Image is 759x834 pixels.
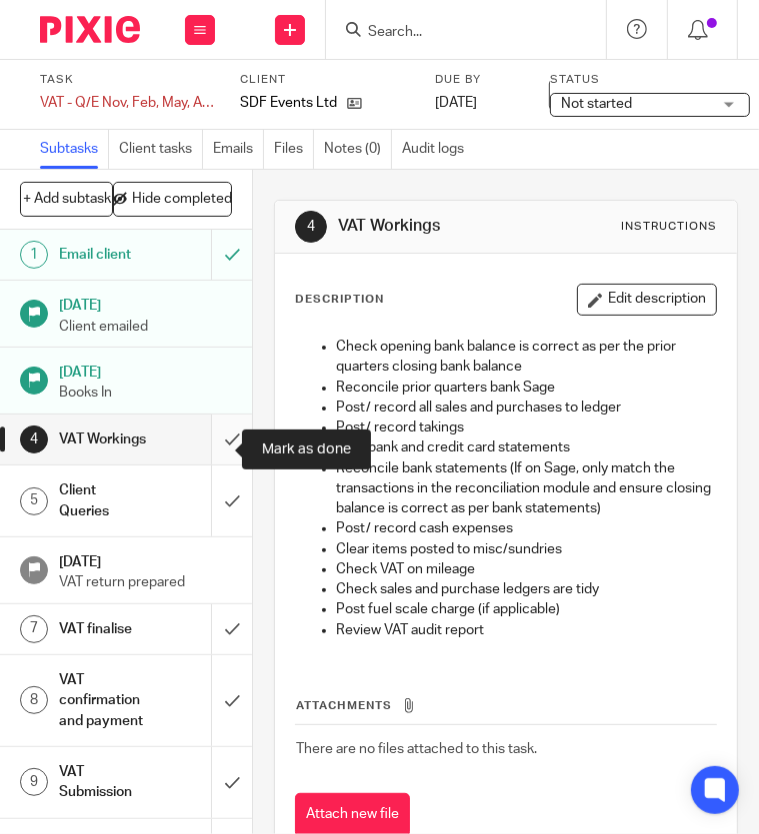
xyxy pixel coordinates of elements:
button: Hide completed [113,182,232,216]
p: Check sales and purchase ledgers are tidy [336,579,716,599]
p: Description [295,292,384,308]
p: VAT return prepared [59,572,232,592]
h1: Email client [59,240,147,270]
h1: Client Queries [59,475,147,526]
p: Check VAT on mileage [336,559,716,579]
div: 4 [20,425,48,453]
p: Reconcile bank statements (If on Sage, only match the transactions in the reconciliation module a... [336,458,716,519]
h1: VAT Workings [59,424,147,454]
p: Client emailed [59,317,232,337]
div: VAT - Q/E Nov, Feb, May, Aug [40,93,215,113]
img: Pixie [40,16,140,43]
div: 1 [20,241,48,269]
h1: VAT Workings [338,216,549,237]
label: Status [550,72,750,88]
a: Notes (0) [324,130,392,169]
span: Not started [561,97,632,111]
a: Audit logs [402,130,474,169]
div: Instructions [621,219,717,235]
p: Post/ record all sales and purchases to ledger [336,398,716,417]
p: Clear items posted to misc/sundries [336,539,716,559]
div: 7 [20,615,48,643]
p: SDF Events Ltd [240,93,337,113]
button: Edit description [577,284,717,316]
a: Emails [213,130,264,169]
p: Books In [59,383,232,403]
label: Due by [435,72,525,88]
a: Subtasks [40,130,109,169]
h1: [DATE] [59,547,232,572]
p: Post bank and credit card statements [336,437,716,457]
div: 9 [20,768,48,796]
label: Client [240,72,415,88]
p: Check opening bank balance is correct as per the prior quarters closing bank balance [336,337,716,378]
h1: VAT confirmation and payment [59,665,147,736]
h1: [DATE] [59,291,232,316]
div: 4 [295,211,327,243]
p: Post fuel scale charge (if applicable) [336,599,716,619]
div: 5 [20,487,48,515]
span: Hide completed [132,192,232,208]
a: Files [274,130,314,169]
div: 8 [20,686,48,714]
p: Review VAT audit report [336,620,716,640]
a: Client tasks [119,130,203,169]
span: There are no files attached to this task. [296,742,537,756]
h1: VAT Submission [59,757,147,808]
h1: [DATE] [59,358,232,383]
span: [DATE] [435,96,477,110]
p: Post/ record cash expenses [336,518,716,538]
input: Search [366,24,546,42]
span: Attachments [296,700,392,711]
h1: VAT finalise [59,614,147,644]
p: Post/ record takings [336,417,716,437]
p: Reconcile prior quarters bank Sage [336,378,716,398]
button: + Add subtask [20,182,113,216]
label: Task [40,72,215,88]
